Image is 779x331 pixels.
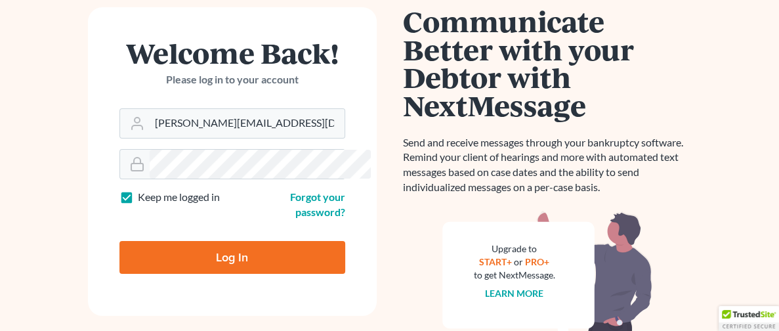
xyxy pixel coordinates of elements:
div: Upgrade to [474,242,555,255]
input: Email Address [150,109,345,138]
div: TrustedSite Certified [719,306,779,331]
p: Send and receive messages through your bankruptcy software. Remind your client of hearings and mo... [403,135,692,195]
p: Please log in to your account [119,72,345,87]
h1: Welcome Back! [119,39,345,67]
a: Learn more [485,288,543,299]
input: Log In [119,241,345,274]
h1: Communicate Better with your Debtor with NextMessage [403,7,692,120]
div: to get NextMessage. [474,269,555,282]
span: or [514,256,523,267]
a: Forgot your password? [290,190,345,218]
label: Keep me logged in [138,190,220,205]
a: START+ [479,256,512,267]
a: PRO+ [525,256,549,267]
